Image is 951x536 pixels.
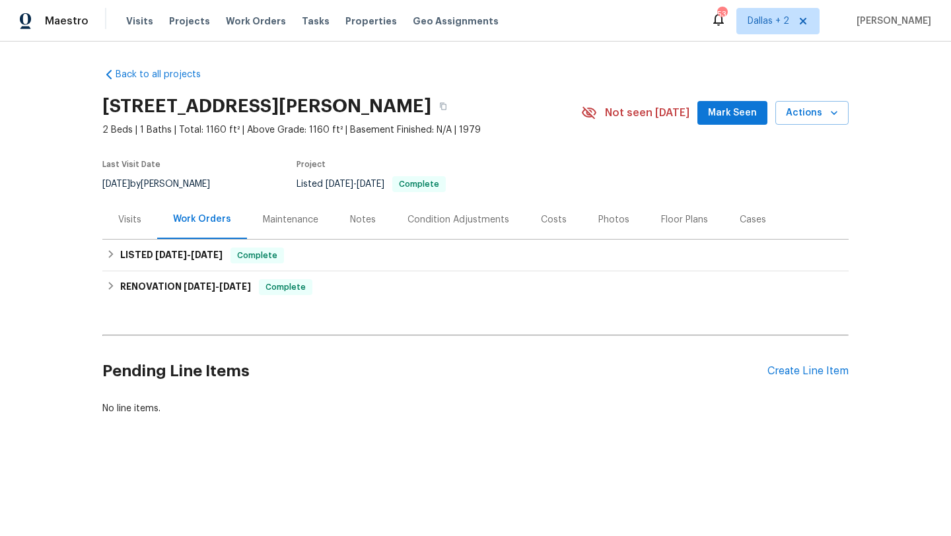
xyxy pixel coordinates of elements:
button: Mark Seen [697,101,767,125]
span: - [326,180,384,189]
span: Dallas + 2 [748,15,789,28]
span: [DATE] [155,250,187,259]
div: Visits [118,213,141,226]
span: Complete [232,249,283,262]
span: [DATE] [219,282,251,291]
span: Not seen [DATE] [605,106,689,119]
div: LISTED [DATE]-[DATE]Complete [102,240,849,271]
span: Actions [786,105,838,121]
div: Costs [541,213,567,226]
span: Work Orders [226,15,286,28]
div: No line items. [102,402,849,415]
div: Notes [350,213,376,226]
div: Floor Plans [661,213,708,226]
div: by [PERSON_NAME] [102,176,226,192]
div: Maintenance [263,213,318,226]
span: Project [297,160,326,168]
h6: LISTED [120,248,223,263]
h2: Pending Line Items [102,341,767,402]
span: Complete [260,281,311,294]
div: Cases [740,213,766,226]
h6: RENOVATION [120,279,251,295]
div: Photos [598,213,629,226]
div: Condition Adjustments [407,213,509,226]
span: Geo Assignments [413,15,499,28]
div: RENOVATION [DATE]-[DATE]Complete [102,271,849,303]
span: [DATE] [191,250,223,259]
span: Projects [169,15,210,28]
button: Actions [775,101,849,125]
a: Back to all projects [102,68,229,81]
div: Create Line Item [767,365,849,378]
div: Work Orders [173,213,231,226]
h2: [STREET_ADDRESS][PERSON_NAME] [102,100,431,113]
span: - [155,250,223,259]
button: Copy Address [431,94,455,118]
span: [DATE] [184,282,215,291]
span: Complete [394,180,444,188]
span: [DATE] [102,180,130,189]
span: Mark Seen [708,105,757,121]
span: Visits [126,15,153,28]
span: Listed [297,180,446,189]
div: 53 [717,8,726,21]
span: [DATE] [326,180,353,189]
span: Properties [345,15,397,28]
span: Tasks [302,17,330,26]
span: - [184,282,251,291]
span: [DATE] [357,180,384,189]
span: Maestro [45,15,88,28]
span: [PERSON_NAME] [851,15,931,28]
span: Last Visit Date [102,160,160,168]
span: 2 Beds | 1 Baths | Total: 1160 ft² | Above Grade: 1160 ft² | Basement Finished: N/A | 1979 [102,123,581,137]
